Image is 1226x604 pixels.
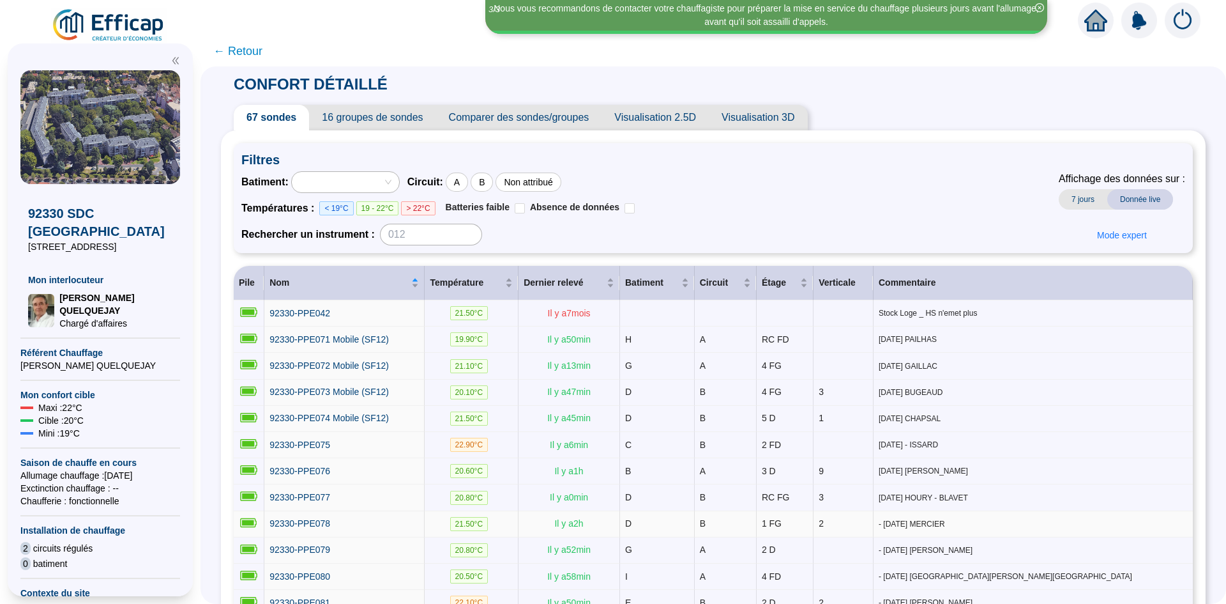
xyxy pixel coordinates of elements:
[700,360,706,371] span: A
[269,387,389,397] span: 92330-PPE073 Mobile (SF12)
[762,492,790,502] span: RC FG
[700,571,706,582] span: A
[819,518,824,529] span: 2
[700,387,706,397] span: B
[879,414,1188,424] span: [DATE] CHAPSAL
[530,202,619,212] span: Absence de données
[1087,225,1157,245] button: Mode expert
[554,466,583,476] span: Il y a 1 h
[269,334,389,345] span: 92330-PPE071 Mobile (SF12)
[471,173,493,192] div: B
[625,387,632,397] span: D
[269,543,330,557] a: 92330-PPE079
[241,201,319,216] span: Températures :
[269,333,389,346] a: 92330-PPE071 Mobile (SF12)
[213,42,262,60] span: ← Retour
[700,276,741,290] span: Circuit
[819,492,824,502] span: 3
[700,492,706,502] span: B
[269,466,330,476] span: 92330-PPE076
[269,492,330,502] span: 92330-PPE077
[269,276,409,290] span: Nom
[446,202,510,212] span: Batteries faible
[269,413,389,423] span: 92330-PPE074 Mobile (SF12)
[33,557,68,570] span: batiment
[436,105,602,130] span: Comparer des sondes/groupes
[757,266,814,300] th: Étage
[241,174,289,190] span: Batiment :
[1084,9,1107,32] span: home
[879,334,1188,345] span: [DATE] PAILHAS
[602,105,709,130] span: Visualisation 2.5D
[28,294,54,327] img: Chargé d'affaires
[554,518,583,529] span: Il y a 2 h
[309,105,435,130] span: 16 groupes de sondes
[401,201,435,215] span: > 22°C
[488,4,500,14] i: 3 / 3
[625,360,632,371] span: G
[20,524,180,537] span: Installation de chauffage
[450,438,488,452] span: 22.90 °C
[625,492,632,502] span: D
[20,346,180,359] span: Référent Chauffage
[874,266,1193,300] th: Commentaire
[20,482,180,495] span: Exctinction chauffage : --
[1059,189,1107,210] span: 7 jours
[269,491,330,504] a: 92330-PPE077
[264,266,425,300] th: Nom
[879,308,1188,318] span: Stock Loge _ HS n'emet plus
[547,545,591,555] span: Il y a 52 min
[547,334,591,345] span: Il y a 50 min
[762,571,781,582] span: 4 FD
[762,466,776,476] span: 3 D
[269,570,330,584] a: 92330-PPE080
[700,334,706,345] span: A
[59,317,172,330] span: Chargé d'affaires
[550,440,588,450] span: Il y a 6 min
[625,518,632,529] span: D
[20,389,180,401] span: Mon confort cible
[819,387,824,397] span: 3
[709,105,807,130] span: Visualisation 3D
[269,385,389,399] a: 92330-PPE073 Mobile (SF12)
[819,466,824,476] span: 9
[625,334,632,345] span: H
[879,493,1188,503] span: [DATE] HOURY - BLAVET
[269,440,330,450] span: 92330-PPE075
[487,2,1045,29] div: Nous vous recommandons de contacter votre chauffagiste pour préparer la mise en service du chauff...
[547,413,591,423] span: Il y a 45 min
[171,56,180,65] span: double-left
[450,543,488,557] span: 20.80 °C
[762,334,789,345] span: RC FD
[380,224,482,245] input: 012
[430,276,503,290] span: Température
[446,173,468,192] div: A
[59,291,172,317] span: [PERSON_NAME] QUELQUEJAY
[625,466,631,476] span: B
[269,517,330,530] a: 92330-PPE078
[879,466,1188,476] span: [DATE] [PERSON_NAME]
[20,456,180,469] span: Saison de chauffe en cours
[38,427,80,440] span: Mini : 19 °C
[695,266,757,300] th: Circuit
[819,413,824,423] span: 1
[550,492,588,502] span: Il y a 0 min
[269,307,330,320] a: 92330-PPE042
[239,277,255,288] span: Pile
[38,401,82,414] span: Maxi : 22 °C
[700,440,706,450] span: B
[28,205,172,240] span: 92330 SDC [GEOGRAPHIC_DATA]
[700,545,706,555] span: A
[20,495,180,507] span: Chaufferie : fonctionnelle
[625,440,632,450] span: C
[28,274,172,286] span: Mon interlocuteur
[450,412,488,426] span: 21.50 °C
[450,359,488,373] span: 21.10 °C
[20,542,31,555] span: 2
[38,414,84,427] span: Cible : 20 °C
[450,569,488,584] span: 20.50 °C
[20,587,180,600] span: Contexte du site
[700,413,706,423] span: B
[762,276,798,290] span: Étage
[625,571,628,582] span: I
